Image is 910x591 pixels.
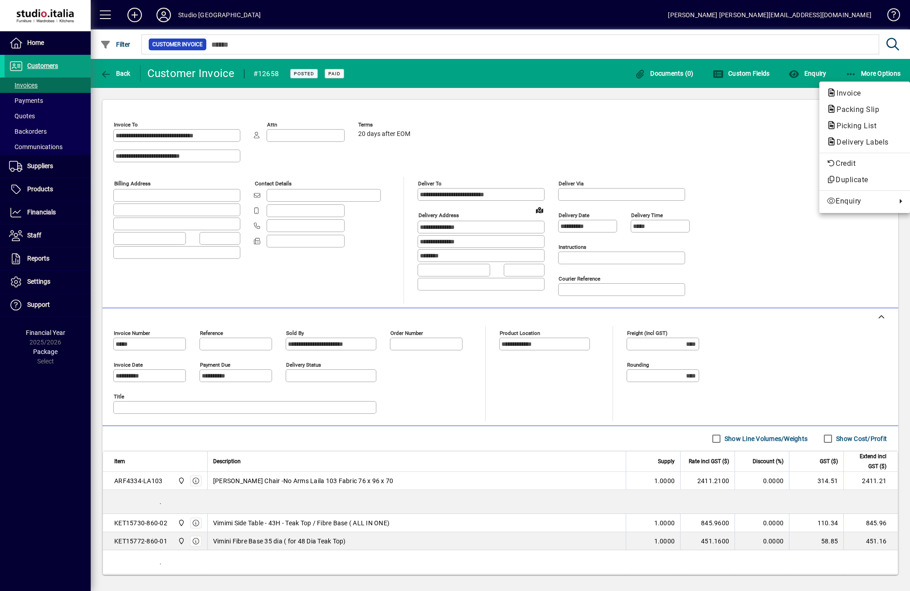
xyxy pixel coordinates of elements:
[827,138,893,146] span: Delivery Labels
[827,174,903,185] span: Duplicate
[827,158,903,169] span: Credit
[827,121,881,130] span: Picking List
[827,89,866,97] span: Invoice
[827,196,892,207] span: Enquiry
[827,105,884,114] span: Packing Slip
